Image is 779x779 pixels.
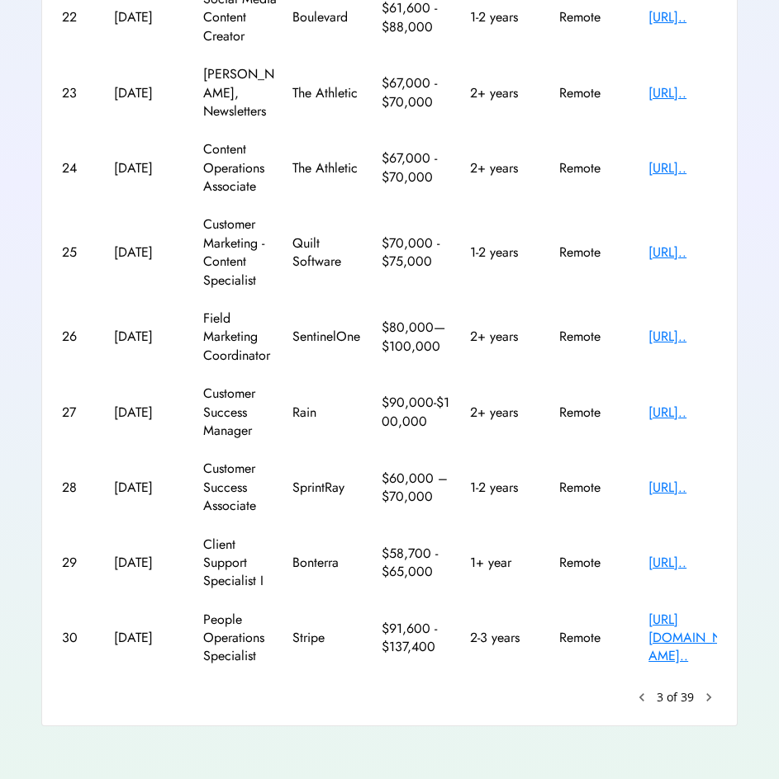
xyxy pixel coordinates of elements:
[62,159,99,177] div: 24
[114,479,188,497] div: [DATE]
[292,554,367,572] div: Bonterra
[114,8,188,26] div: [DATE]
[203,65,278,120] div: [PERSON_NAME], Newsletters
[382,545,456,582] div: $58,700 - $65,000
[62,84,99,102] div: 23
[62,243,99,262] div: 25
[292,84,367,102] div: The Athletic
[292,328,367,346] div: SentinelOne
[62,328,99,346] div: 26
[648,8,723,26] div: [URL]..
[203,460,278,515] div: Customer Success Associate
[470,243,544,262] div: 1-2 years
[382,319,456,356] div: $80,000—$100,000
[114,404,188,422] div: [DATE]
[648,611,723,666] div: [URL][DOMAIN_NAME]..
[470,554,544,572] div: 1+ year
[292,479,367,497] div: SprintRay
[292,8,367,26] div: Boulevard
[559,8,634,26] div: Remote
[62,8,99,26] div: 22
[382,470,456,507] div: $60,000 – $70,000
[203,309,278,365] div: Field Marketing Coordinator
[559,159,634,177] div: Remote
[382,620,456,657] div: $91,600 - $137,400
[382,74,456,111] div: $67,000 - $70,000
[292,234,367,271] div: Quilt Software
[470,629,544,647] div: 2-3 years
[203,215,278,290] div: Customer Marketing - Content Specialist
[648,479,723,497] div: [URL]..
[292,629,367,647] div: Stripe
[203,140,278,196] div: Content Operations Associate
[657,689,694,706] div: 3 of 39
[62,479,99,497] div: 28
[382,234,456,271] div: $70,000 - $75,000
[114,243,188,262] div: [DATE]
[114,328,188,346] div: [DATE]
[559,84,634,102] div: Remote
[559,404,634,422] div: Remote
[648,84,723,102] div: [URL]..
[470,8,544,26] div: 1-2 years
[470,328,544,346] div: 2+ years
[648,243,723,262] div: [URL]..
[62,554,99,572] div: 29
[203,385,278,440] div: Customer Success Manager
[648,554,723,572] div: [URL]..
[470,159,544,177] div: 2+ years
[292,159,367,177] div: The Athletic
[292,404,367,422] div: Rain
[382,394,456,431] div: $90,000-$100,000
[382,149,456,186] div: $67,000 - $70,000
[203,611,278,666] div: People Operations Specialist
[470,404,544,422] div: 2+ years
[648,328,723,346] div: [URL]..
[62,629,99,647] div: 30
[114,554,188,572] div: [DATE]
[648,404,723,422] div: [URL]..
[470,479,544,497] div: 1-2 years
[114,84,188,102] div: [DATE]
[634,689,650,706] button: keyboard_arrow_left
[62,404,99,422] div: 27
[114,629,188,647] div: [DATE]
[203,536,278,591] div: Client Support Specialist I
[559,328,634,346] div: Remote
[559,243,634,262] div: Remote
[559,554,634,572] div: Remote
[648,159,723,177] div: [URL]..
[470,84,544,102] div: 2+ years
[559,629,634,647] div: Remote
[701,689,717,706] button: chevron_right
[559,479,634,497] div: Remote
[114,159,188,177] div: [DATE]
